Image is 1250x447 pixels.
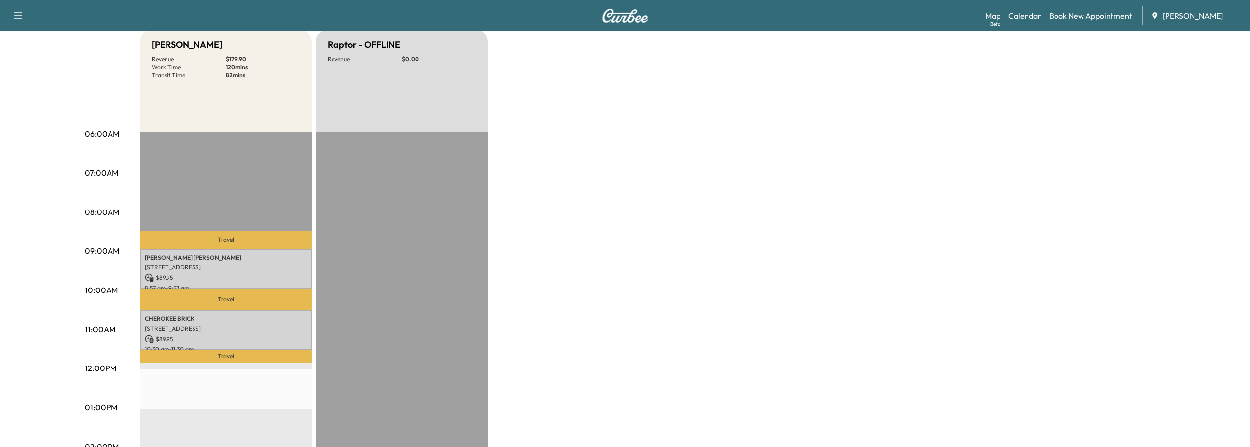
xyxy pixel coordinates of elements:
a: MapBeta [985,10,1000,22]
p: Travel [140,350,312,363]
p: 82 mins [226,71,300,79]
span: [PERSON_NAME] [1163,10,1223,22]
p: 09:00AM [85,245,119,257]
div: Beta [990,20,1000,27]
p: Travel [140,289,312,310]
a: Calendar [1008,10,1041,22]
img: Curbee Logo [602,9,649,23]
p: 8:57 am - 9:57 am [145,284,307,292]
p: Travel [140,231,312,248]
p: 06:00AM [85,128,119,140]
p: Work Time [152,63,226,71]
p: $ 179.90 [226,55,300,63]
h5: Raptor - OFFLINE [328,38,400,52]
p: 07:00AM [85,167,118,179]
p: $ 89.95 [145,335,307,343]
p: [STREET_ADDRESS] [145,263,307,271]
p: $ 0.00 [402,55,476,63]
p: Revenue [328,55,402,63]
p: 01:00PM [85,401,117,413]
p: 08:00AM [85,206,119,218]
p: [PERSON_NAME] [PERSON_NAME] [145,254,307,262]
p: 12:00PM [85,362,116,374]
p: Transit Time [152,71,226,79]
a: Book New Appointment [1049,10,1132,22]
p: 10:30 am - 11:30 am [145,345,307,353]
p: 10:00AM [85,284,118,296]
p: 120 mins [226,63,300,71]
p: CHEROKEE BRICK [145,315,307,323]
p: $ 89.95 [145,273,307,282]
p: [STREET_ADDRESS] [145,325,307,333]
p: Revenue [152,55,226,63]
p: 11:00AM [85,323,115,335]
h5: [PERSON_NAME] [152,38,222,52]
